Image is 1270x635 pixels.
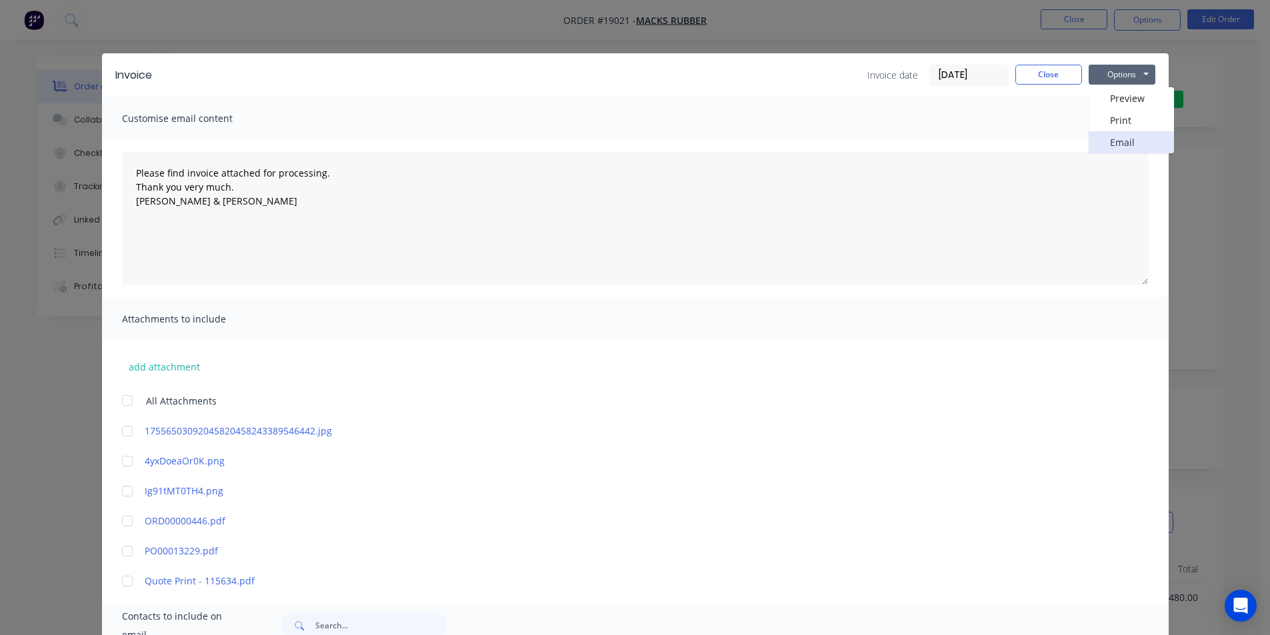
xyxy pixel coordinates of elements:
button: Options [1089,65,1155,85]
a: ORD00000446.pdf [145,514,1087,528]
span: Attachments to include [122,310,269,328]
textarea: Please find invoice attached for processing. Thank you very much. [PERSON_NAME] & [PERSON_NAME] [122,152,1149,285]
div: Invoice [115,67,152,83]
a: Ig91tMT0TH4.png [145,484,1087,498]
a: 4yxDoeaOr0K.png [145,454,1087,468]
button: Preview [1089,87,1174,109]
div: Open Intercom Messenger [1225,590,1257,622]
a: 17556503092045820458243389546442.jpg [145,424,1087,438]
button: Email [1089,131,1174,153]
button: Print [1089,109,1174,131]
span: Customise email content [122,109,269,128]
span: Invoice date [867,68,918,82]
button: Close [1015,65,1082,85]
a: Quote Print - 115634.pdf [145,574,1087,588]
button: add attachment [122,356,207,376]
span: All Attachments [146,394,217,408]
a: PO00013229.pdf [145,544,1087,558]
